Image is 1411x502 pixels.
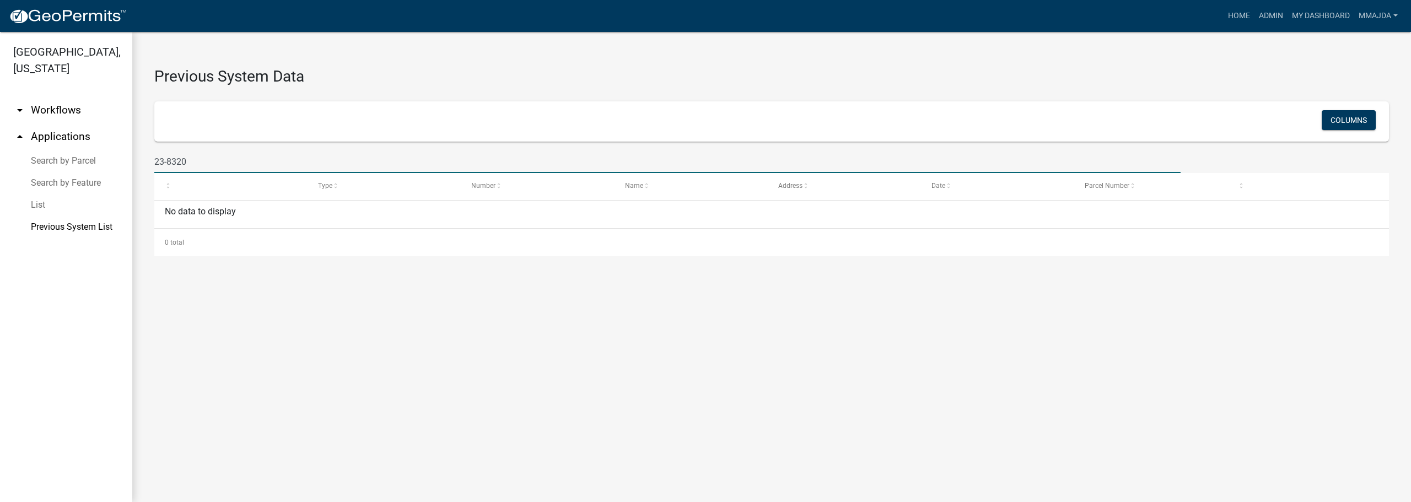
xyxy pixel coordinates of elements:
[13,130,26,143] i: arrow_drop_up
[614,173,767,199] datatable-header-cell: Name
[318,182,332,190] span: Type
[154,201,1389,228] div: No data to display
[1085,182,1129,190] span: Parcel Number
[1288,6,1354,26] a: My Dashboard
[778,182,803,190] span: Address
[1074,173,1227,199] datatable-header-cell: Parcel Number
[931,182,945,190] span: Date
[1354,6,1402,26] a: mmajda
[921,173,1074,199] datatable-header-cell: Date
[1254,6,1288,26] a: Admin
[154,150,1181,173] input: Search for permits
[154,54,1389,88] h3: Previous System Data
[625,182,643,190] span: Name
[1224,6,1254,26] a: Home
[471,182,496,190] span: Number
[154,229,1389,256] div: 0 total
[461,173,614,199] datatable-header-cell: Number
[13,104,26,117] i: arrow_drop_down
[308,173,461,199] datatable-header-cell: Type
[768,173,921,199] datatable-header-cell: Address
[1322,110,1376,130] button: Columns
